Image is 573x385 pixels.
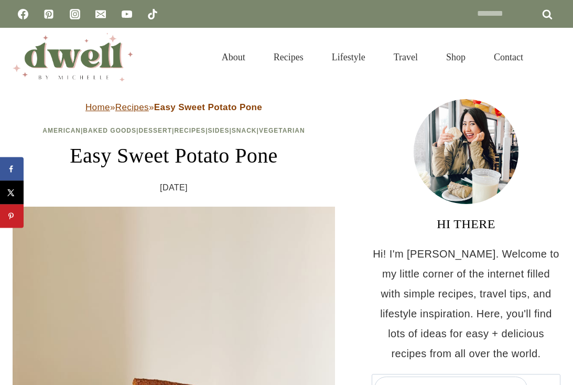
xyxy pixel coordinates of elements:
[138,127,172,134] a: Dessert
[208,39,537,76] nav: Primary Navigation
[13,4,34,25] a: Facebook
[85,102,110,112] a: Home
[372,244,560,363] p: Hi! I'm [PERSON_NAME]. Welcome to my little corner of the internet filled with simple recipes, tr...
[260,39,318,76] a: Recipes
[116,4,137,25] a: YouTube
[432,39,480,76] a: Shop
[90,4,111,25] a: Email
[160,180,188,196] time: [DATE]
[85,102,262,112] span: » »
[115,102,149,112] a: Recipes
[318,39,380,76] a: Lifestyle
[480,39,537,76] a: Contact
[42,127,81,134] a: American
[208,127,229,134] a: Sides
[372,215,560,233] h3: HI THERE
[174,127,206,134] a: Recipes
[83,127,136,134] a: Baked Goods
[42,127,305,134] span: | | | | | |
[259,127,305,134] a: Vegetarian
[543,48,560,66] button: View Search Form
[232,127,257,134] a: Snack
[208,39,260,76] a: About
[142,4,163,25] a: TikTok
[13,140,335,172] h1: Easy Sweet Potato Pone
[64,4,85,25] a: Instagram
[380,39,432,76] a: Travel
[38,4,59,25] a: Pinterest
[13,33,133,81] img: DWELL by michelle
[154,102,262,112] strong: Easy Sweet Potato Pone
